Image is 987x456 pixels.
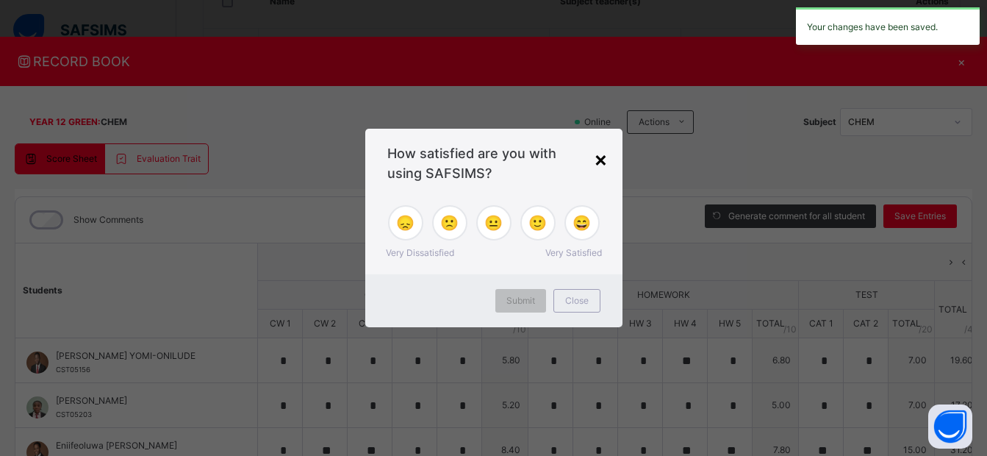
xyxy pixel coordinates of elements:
span: 😞 [396,212,414,234]
span: 🙂 [528,212,547,234]
span: Very Dissatisfied [386,246,454,260]
span: 😄 [573,212,591,234]
button: Open asap [928,405,972,449]
span: 😐 [484,212,503,234]
span: Close [565,294,589,307]
div: × [594,143,608,174]
span: How satisfied are you with using SAFSIMS? [387,143,600,183]
div: Your changes have been saved. [796,7,980,45]
span: Very Satisfied [545,246,602,260]
span: 🙁 [440,212,459,234]
span: Submit [506,294,535,307]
